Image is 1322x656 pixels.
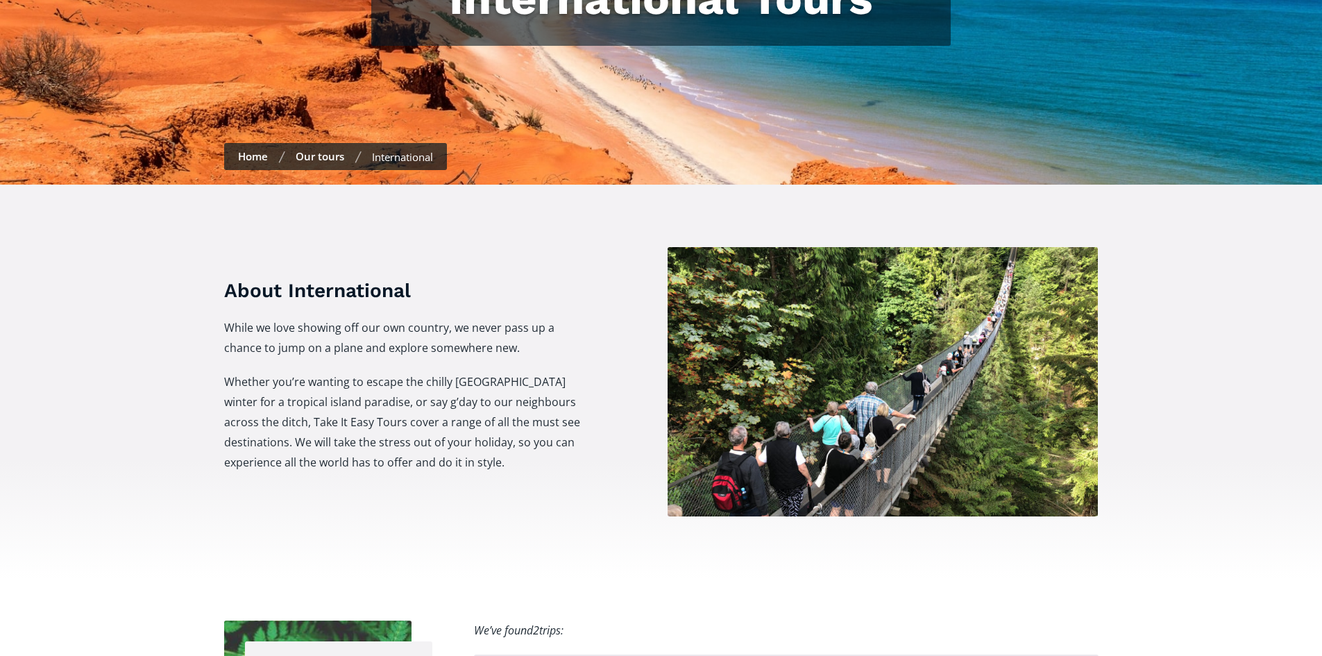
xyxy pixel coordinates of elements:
[296,149,344,163] a: Our tours
[474,621,563,641] div: We’ve found trips:
[224,372,580,473] p: Whether you’re wanting to escape the chilly [GEOGRAPHIC_DATA] winter for a tropical island paradi...
[533,623,539,638] span: 2
[224,143,447,170] nav: breadcrumbs
[224,318,580,358] p: While we love showing off our own country, we never pass up a chance to jump on a plane and explo...
[238,149,268,163] a: Home
[224,277,580,304] h3: About International
[372,150,433,164] div: International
